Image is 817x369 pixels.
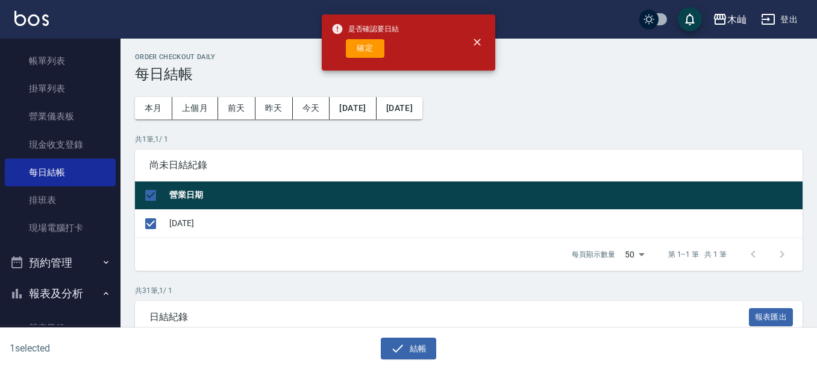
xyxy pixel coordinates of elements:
[5,75,116,102] a: 掛單列表
[330,97,376,119] button: [DATE]
[5,314,116,342] a: 報表目錄
[149,159,788,171] span: 尚未日結紀錄
[678,7,702,31] button: save
[135,66,803,83] h3: 每日結帳
[5,186,116,214] a: 排班表
[5,131,116,159] a: 現金收支登錄
[255,97,293,119] button: 昨天
[381,338,437,360] button: 結帳
[668,249,727,260] p: 第 1–1 筆 共 1 筆
[135,285,803,296] p: 共 31 筆, 1 / 1
[331,23,399,35] span: 是否確認要日結
[749,308,794,327] button: 報表匯出
[166,181,803,210] th: 營業日期
[10,341,202,356] h6: 1 selected
[166,209,803,238] td: [DATE]
[572,249,615,260] p: 每頁顯示數量
[135,97,172,119] button: 本月
[135,134,803,145] p: 共 1 筆, 1 / 1
[756,8,803,31] button: 登出
[5,102,116,130] a: 營業儀表板
[377,97,422,119] button: [DATE]
[464,29,490,55] button: close
[14,11,49,26] img: Logo
[708,7,751,32] button: 木屾
[749,311,794,322] a: 報表匯出
[5,47,116,75] a: 帳單列表
[5,247,116,279] button: 預約管理
[293,97,330,119] button: 今天
[5,159,116,186] a: 每日結帳
[5,278,116,309] button: 報表及分析
[5,214,116,242] a: 現場電腦打卡
[620,238,649,271] div: 50
[727,12,747,27] div: 木屾
[149,311,749,323] span: 日結紀錄
[172,97,218,119] button: 上個月
[346,39,384,58] button: 確定
[218,97,255,119] button: 前天
[135,53,803,61] h2: Order checkout daily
